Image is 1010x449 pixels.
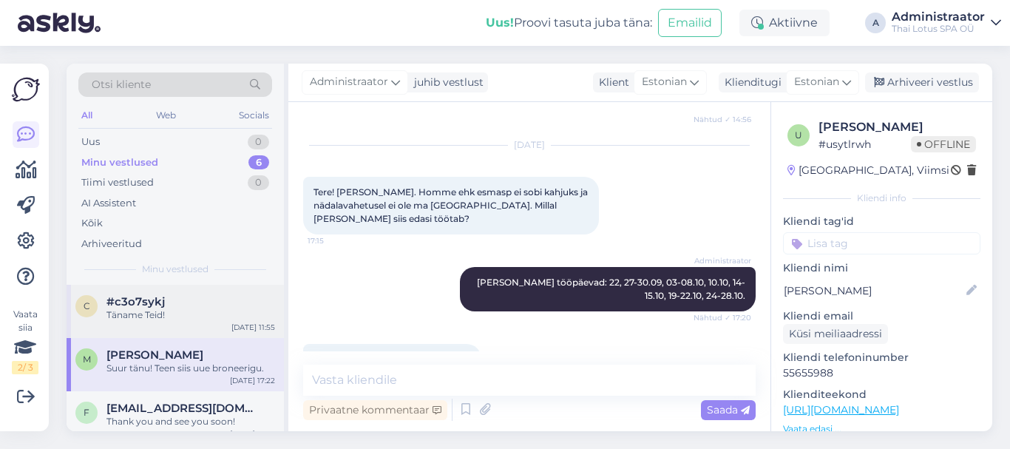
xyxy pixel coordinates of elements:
[795,129,802,141] span: u
[783,260,980,276] p: Kliendi nimi
[783,365,980,381] p: 55655988
[642,74,687,90] span: Estonian
[486,14,652,32] div: Proovi tasuta juba täna:
[106,362,275,375] div: Suur tänu! Teen siis uue broneerigu.
[593,75,629,90] div: Klient
[818,118,976,136] div: [PERSON_NAME]
[12,361,38,374] div: 2 / 3
[78,106,95,125] div: All
[783,422,980,436] p: Vaata edasi ...
[694,114,751,125] span: Nähtud ✓ 14:56
[236,106,272,125] div: Socials
[81,155,158,170] div: Minu vestlused
[230,375,275,386] div: [DATE] 17:22
[303,138,756,152] div: [DATE]
[308,235,363,246] span: 17:15
[81,237,142,251] div: Arhiveeritud
[694,312,751,323] span: Nähtud ✓ 17:20
[784,283,963,299] input: Lisa nimi
[231,322,275,333] div: [DATE] 11:55
[707,403,750,416] span: Saada
[84,407,89,418] span: f
[230,428,275,439] div: [DATE] 14:14
[865,72,979,92] div: Arhiveeri vestlus
[83,354,91,365] span: M
[153,106,179,125] div: Web
[477,277,745,301] span: [PERSON_NAME] tööpäevad: 22, 27-30.09, 03-08.10, 10.10, 14-15.10, 19-22.10, 24-28.10.
[783,403,899,416] a: [URL][DOMAIN_NAME]
[310,74,388,90] span: Administraator
[892,11,1001,35] a: AdministraatorThai Lotus SPA OÜ
[106,308,275,322] div: Täname Teid!
[408,75,484,90] div: juhib vestlust
[783,324,888,344] div: Küsi meiliaadressi
[84,300,90,311] span: c
[911,136,976,152] span: Offline
[783,308,980,324] p: Kliendi email
[106,415,275,428] div: Thank you and see you soon!
[81,135,100,149] div: Uus
[81,216,103,231] div: Kõik
[81,175,154,190] div: Tiimi vestlused
[303,400,447,420] div: Privaatne kommentaar
[248,175,269,190] div: 0
[794,74,839,90] span: Estonian
[486,16,514,30] b: Uus!
[248,135,269,149] div: 0
[783,232,980,254] input: Lisa tag
[106,402,260,415] span: fionaelizabethsmyth@gmail.com
[694,255,751,266] span: Administraator
[106,348,203,362] span: Merle Tatter
[92,77,151,92] span: Otsi kliente
[81,196,136,211] div: AI Assistent
[12,308,38,374] div: Vaata siia
[12,75,40,104] img: Askly Logo
[818,136,911,152] div: # usytlrwh
[783,192,980,205] div: Kliendi info
[865,13,886,33] div: A
[892,11,985,23] div: Administraator
[106,295,165,308] span: #c3o7sykj
[783,214,980,229] p: Kliendi tag'id
[248,155,269,170] div: 6
[719,75,782,90] div: Klienditugi
[142,263,209,276] span: Minu vestlused
[313,186,590,224] span: Tere! [PERSON_NAME]. Homme ehk esmasp ei sobi kahjuks ja nädalavahetusel ei ole ma [GEOGRAPHIC_DA...
[787,163,949,178] div: [GEOGRAPHIC_DATA], Viimsi
[783,350,980,365] p: Kliendi telefoninumber
[658,9,722,37] button: Emailid
[783,387,980,402] p: Klienditeekond
[892,23,985,35] div: Thai Lotus SPA OÜ
[739,10,830,36] div: Aktiivne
